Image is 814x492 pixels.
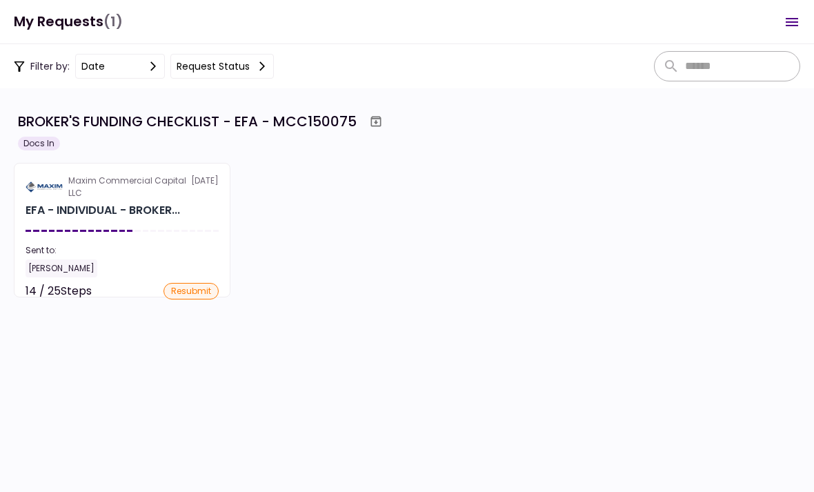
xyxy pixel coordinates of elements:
div: Docs In [18,137,60,150]
div: Filter by: [14,54,274,79]
div: date [81,59,105,74]
button: date [75,54,165,79]
span: (1) [103,8,123,36]
div: Sent to: [26,244,219,257]
button: Request status [170,54,274,79]
button: Archive workflow [364,109,388,134]
div: resubmit [163,283,219,299]
div: [DATE] [26,175,219,199]
h1: My Requests [14,8,123,36]
button: Open menu [775,6,808,39]
div: 14 / 25 Steps [26,283,92,299]
img: Partner logo [26,181,63,193]
div: BROKER'S FUNDING CHECKLIST - EFA - MCC150075 [18,111,357,132]
div: EFA - INDIVIDUAL - BROKER - FUNDING CHECKLIST [26,202,180,219]
div: Maxim Commercial Capital LLC [68,175,191,199]
div: [PERSON_NAME] [26,259,97,277]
